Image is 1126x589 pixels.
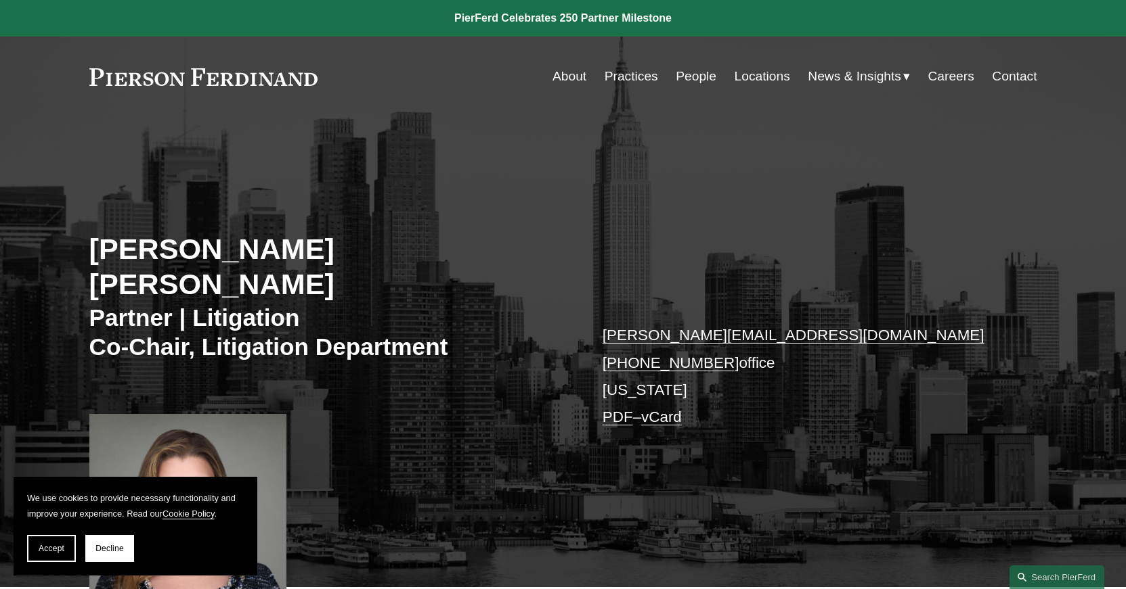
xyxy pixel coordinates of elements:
[14,477,257,575] section: Cookie banner
[163,509,215,519] a: Cookie Policy
[27,490,244,521] p: We use cookies to provide necessary functionality and improve your experience. Read our .
[89,231,563,302] h2: [PERSON_NAME] [PERSON_NAME]
[605,64,658,89] a: Practices
[95,544,124,553] span: Decline
[676,64,716,89] a: People
[603,408,633,425] a: PDF
[808,65,901,89] span: News & Insights
[553,64,586,89] a: About
[992,64,1037,89] a: Contact
[39,544,64,553] span: Accept
[27,535,76,562] button: Accept
[603,322,997,431] p: office [US_STATE] –
[603,327,984,344] a: [PERSON_NAME][EMAIL_ADDRESS][DOMAIN_NAME]
[928,64,974,89] a: Careers
[641,408,682,425] a: vCard
[735,64,790,89] a: Locations
[1010,565,1104,589] a: Search this site
[89,303,563,362] h3: Partner | Litigation Co-Chair, Litigation Department
[85,535,134,562] button: Decline
[808,64,910,89] a: folder dropdown
[603,354,739,371] a: [PHONE_NUMBER]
